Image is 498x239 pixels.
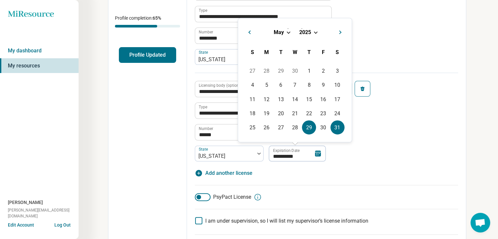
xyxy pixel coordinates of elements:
button: Profile Updated [119,47,176,63]
div: Choose Saturday, May 31st, 2025 [330,120,344,135]
div: Choose Tuesday, April 29th, 2025 [274,64,288,78]
label: State [199,50,209,55]
div: Choose Tuesday, May 13th, 2025 [274,92,288,106]
div: Choose Friday, May 16th, 2025 [316,92,330,106]
div: Saturday [330,45,344,59]
button: Previous Month [243,26,254,37]
div: Choose Friday, May 9th, 2025 [316,78,330,92]
div: Choose Friday, May 30th, 2025 [316,120,330,135]
div: Month May, 2025 [246,64,344,135]
div: Choose Sunday, May 4th, 2025 [246,78,260,92]
div: Choose Thursday, May 15th, 2025 [302,92,316,106]
div: Choose Sunday, May 25th, 2025 [246,120,260,135]
div: Choose Monday, May 19th, 2025 [260,106,274,120]
div: Choose Wednesday, May 28th, 2025 [288,120,302,135]
div: Choose Wednesday, May 14th, 2025 [288,92,302,106]
label: PsyPact License [195,193,251,201]
div: Choose Sunday, April 27th, 2025 [246,64,260,78]
label: Type [199,9,207,12]
span: 2025 [299,29,311,35]
a: Open chat [470,213,490,232]
label: Type [199,105,207,109]
div: Choose Sunday, May 11th, 2025 [246,92,260,106]
span: 65 % [153,15,161,21]
div: Choose Sunday, May 18th, 2025 [246,106,260,120]
div: Choose Thursday, May 29th, 2025 [302,120,316,135]
div: Choose Saturday, May 17th, 2025 [330,92,344,106]
button: Edit Account [8,222,34,229]
div: Choose Wednesday, May 21st, 2025 [288,106,302,120]
div: Profile completion [115,25,180,28]
div: Sunday [246,45,260,59]
div: Choose Wednesday, April 30th, 2025 [288,64,302,78]
div: Choose Thursday, May 1st, 2025 [302,64,316,78]
div: Wednesday [288,45,302,59]
div: Choose Friday, May 2nd, 2025 [316,64,330,78]
label: State [199,147,209,151]
span: May [274,29,284,35]
div: Choose Thursday, May 22nd, 2025 [302,106,316,120]
div: Choose Tuesday, May 20th, 2025 [274,106,288,120]
button: Log Out [54,222,71,227]
span: Add another license [205,169,252,177]
div: Choose Thursday, May 8th, 2025 [302,78,316,92]
div: Choose Tuesday, May 27th, 2025 [274,120,288,135]
div: Choose Saturday, May 3rd, 2025 [330,64,344,78]
div: Choose Monday, April 28th, 2025 [260,64,274,78]
label: Licensing body (optional) [199,83,244,87]
button: Next Month [336,26,346,37]
div: Choose Saturday, May 24th, 2025 [330,106,344,120]
label: Number [199,127,213,131]
span: [PERSON_NAME] [8,199,43,206]
div: Choose Monday, May 26th, 2025 [260,120,274,135]
div: Friday [316,45,330,59]
div: Choose Date [238,18,352,142]
div: Choose Tuesday, May 6th, 2025 [274,78,288,92]
div: Tuesday [274,45,288,59]
div: Choose Saturday, May 10th, 2025 [330,78,344,92]
div: Thursday [302,45,316,59]
input: credential.licenses.0.name [195,6,331,22]
input: credential.licenses.1.name [195,103,331,119]
span: [PERSON_NAME][EMAIL_ADDRESS][DOMAIN_NAME] [8,207,79,219]
div: Choose Monday, May 12th, 2025 [260,92,274,106]
button: Add another license [195,169,252,177]
div: Monday [260,45,274,59]
div: Profile completion: [108,11,187,31]
div: Choose Friday, May 23rd, 2025 [316,106,330,120]
span: I am under supervision, so I will list my supervisor’s license information [205,218,368,224]
label: Number [199,30,213,34]
div: Choose Monday, May 5th, 2025 [260,78,274,92]
div: Choose Wednesday, May 7th, 2025 [288,78,302,92]
h2: [DATE] [243,26,346,36]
